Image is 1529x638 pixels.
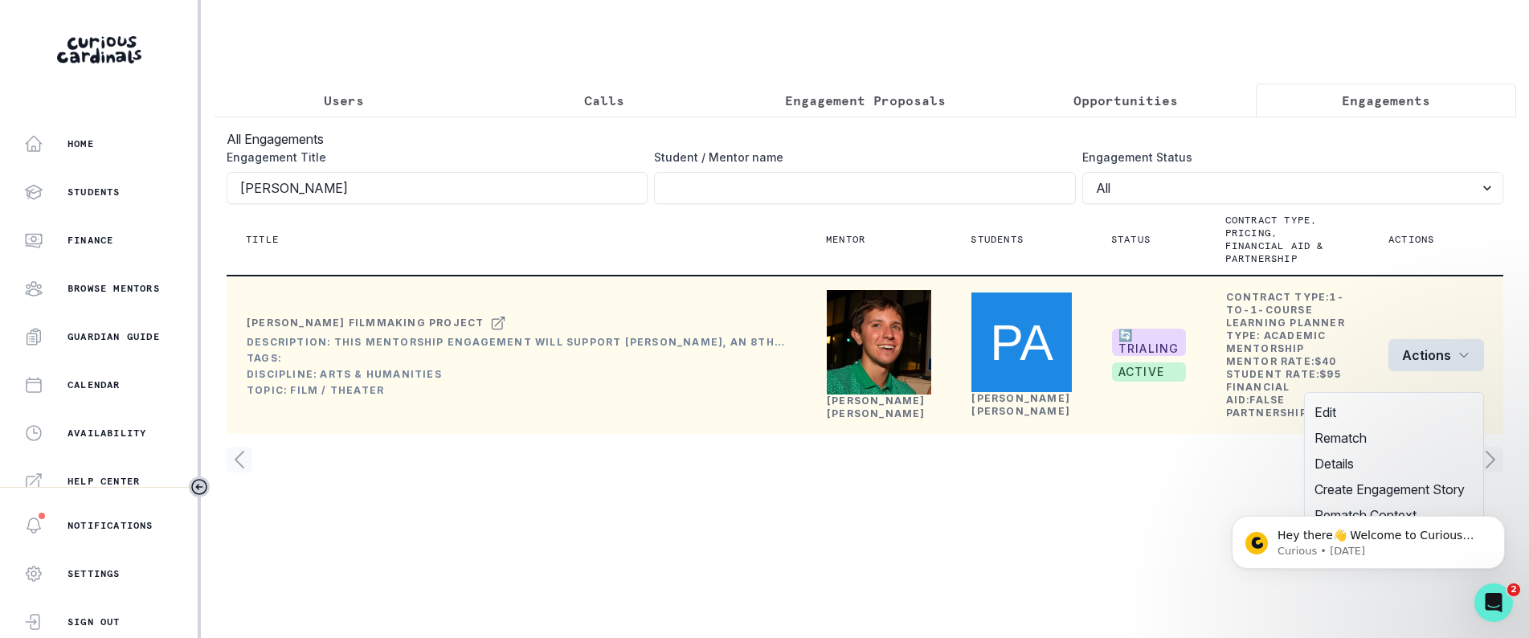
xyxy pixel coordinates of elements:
b: 1-to-1-course [1226,291,1344,316]
div: [PERSON_NAME] Filmmaking Project [247,317,484,329]
iframe: Intercom live chat [1474,583,1513,622]
svg: page left [227,447,252,472]
iframe: Intercom notifications message [1208,482,1529,595]
h3: All Engagements [227,129,1503,149]
button: Edit [1305,399,1483,425]
p: Browse Mentors [67,282,160,295]
b: $ 95 [1319,368,1342,380]
p: Status [1111,233,1151,246]
a: [PERSON_NAME] [PERSON_NAME] [971,392,1070,417]
div: Description: This mentorship engagement will support [PERSON_NAME], an 8th grader, in developing ... [247,336,787,349]
span: 2 [1507,583,1520,596]
div: Topic: Film / Theater [247,384,787,397]
label: Engagement Title [227,149,638,166]
p: Mentor [826,233,865,246]
p: Help Center [67,475,140,488]
p: Opportunities [1073,91,1178,110]
b: false [1249,394,1285,406]
button: Details [1305,451,1483,476]
p: Users [324,91,364,110]
b: $ 40 [1314,355,1337,367]
p: Guardian Guide [67,330,160,343]
p: Students [971,233,1024,246]
p: Calendar [67,378,121,391]
label: Student / Mentor name [654,149,1065,166]
b: Academic Mentorship [1226,329,1327,354]
div: Discipline: Arts & Humanities [247,368,787,381]
button: Rematch [1305,425,1483,451]
div: Tags: [247,352,787,365]
p: Engagement Proposals [785,91,946,110]
p: Students [67,186,121,198]
button: Create Engagement Story [1305,476,1483,502]
button: row menu [1388,339,1484,371]
p: Calls [584,91,624,110]
p: Home [67,137,94,150]
p: Sign Out [67,616,121,628]
p: Engagements [1342,91,1430,110]
span: active [1112,362,1186,382]
span: 🔄 TRIALING [1112,329,1186,356]
p: Availability [67,427,146,440]
button: Toggle sidebar [189,476,210,497]
svg: page right [1478,447,1503,472]
td: Contract Type: Learning Planner Type: Mentor Rate: Student Rate: Financial Aid: Partnership: [1225,290,1350,420]
a: [PERSON_NAME] [PERSON_NAME] [827,395,926,419]
img: Curious Cardinals Logo [57,36,141,63]
p: Notifications [67,519,153,532]
p: Settings [67,567,121,580]
p: Contract type, pricing, financial aid & partnership [1225,214,1331,265]
p: Actions [1388,233,1434,246]
label: Engagement Status [1082,149,1494,166]
p: Title [246,233,279,246]
p: Finance [67,234,113,247]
